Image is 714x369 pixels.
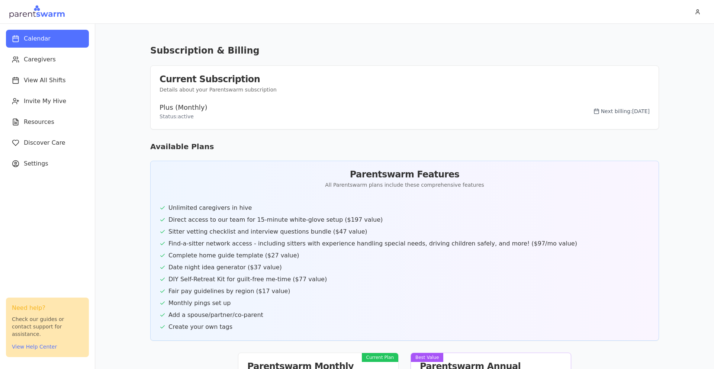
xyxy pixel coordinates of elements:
span: Monthly pings set up [168,299,231,308]
p: All Parentswarm plans include these comprehensive features [160,181,650,189]
h2: Available Plans [150,141,659,152]
button: Resources [6,113,89,131]
span: Date night idea generator ($37 value) [168,263,282,272]
span: Sitter vetting checklist and interview questions bundle ($47 value) [168,227,367,236]
button: View All Shifts [6,71,89,89]
span: Add a spouse/partner/co-parent [168,311,263,320]
span: Unlimited caregivers in hive [168,203,252,212]
button: View Help Center [12,343,57,350]
button: Caregivers [6,51,89,68]
div: Best Value [411,353,443,362]
span: Settings [24,159,48,168]
span: Direct access to our team for 15-minute white-glove setup ($197 value) [168,215,383,224]
span: Fair pay guidelines by region ($17 value) [168,287,290,296]
span: Discover Care [24,138,65,147]
h3: Need help? [12,304,83,312]
button: Discover Care [6,134,89,152]
h3: Plus (Monthly) [160,102,207,113]
span: Caregivers [24,55,56,64]
button: Calendar [6,30,89,48]
button: Settings [6,155,89,173]
h1: Subscription & Billing [150,45,659,57]
span: Next billing: [DATE] [601,108,650,115]
p: Details about your Parentswarm subscription [160,86,650,93]
img: Parentswarm Logo [9,4,65,19]
span: DIY Self-Retreat Kit for guilt-free me-time ($77 value) [168,275,327,284]
span: Find-a-sitter network access - including sitters with experience handling special needs, driving ... [168,239,577,248]
h3: Current Subscription [160,75,650,84]
p: Check our guides or contact support for assistance. [12,315,83,338]
span: View All Shifts [24,76,66,85]
h3: Parentswarm Features [160,170,650,179]
span: Resources [24,118,54,126]
p: Status: active [160,113,207,120]
div: Current Plan [362,353,398,362]
button: Invite My Hive [6,92,89,110]
span: Calendar [24,34,51,43]
span: Complete home guide template ($27 value) [168,251,299,260]
span: Invite My Hive [24,97,66,106]
span: Create your own tags [168,323,232,331]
